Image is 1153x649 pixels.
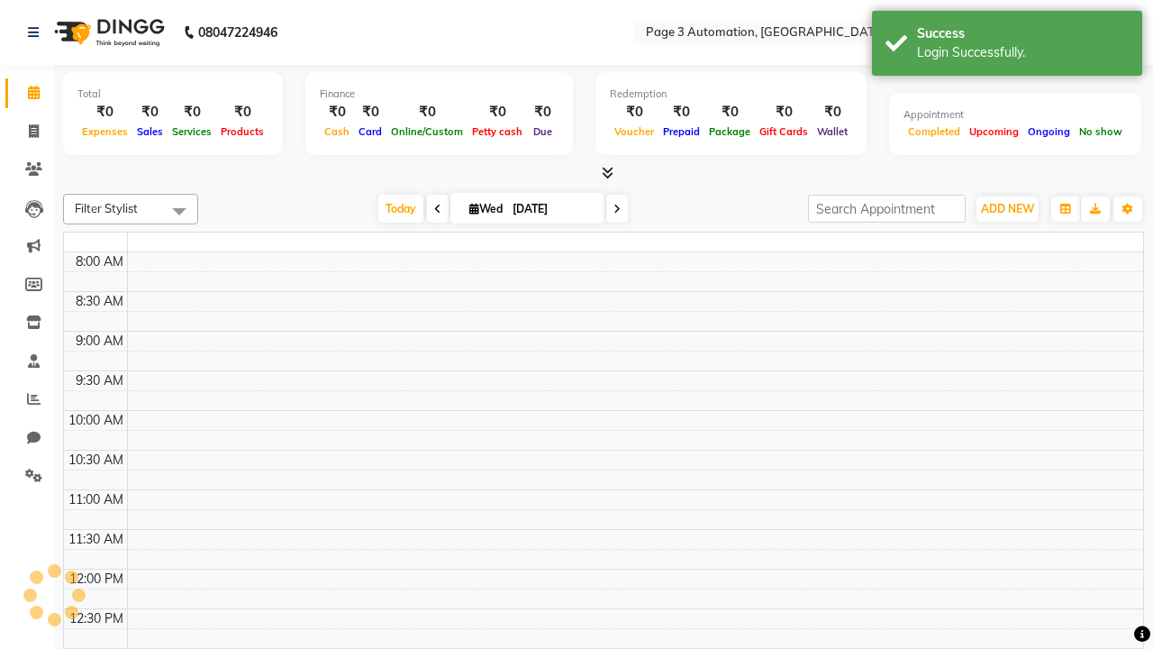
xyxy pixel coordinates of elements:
[704,125,755,138] span: Package
[320,102,354,123] div: ₹0
[66,609,127,628] div: 12:30 PM
[468,125,527,138] span: Petty cash
[813,102,852,123] div: ₹0
[77,102,132,123] div: ₹0
[610,102,658,123] div: ₹0
[965,125,1023,138] span: Upcoming
[468,102,527,123] div: ₹0
[77,87,268,102] div: Total
[65,411,127,430] div: 10:00 AM
[77,125,132,138] span: Expenses
[1023,125,1075,138] span: Ongoing
[976,197,1039,222] button: ADD NEW
[808,195,966,223] input: Search Appointment
[386,102,468,123] div: ₹0
[354,102,386,123] div: ₹0
[378,195,423,223] span: Today
[903,125,965,138] span: Completed
[216,125,268,138] span: Products
[75,201,138,215] span: Filter Stylist
[813,125,852,138] span: Wallet
[1075,125,1127,138] span: No show
[72,332,127,351] div: 9:00 AM
[507,196,597,223] input: 2025-09-03
[981,202,1034,215] span: ADD NEW
[216,102,268,123] div: ₹0
[755,125,813,138] span: Gift Cards
[465,202,507,215] span: Wed
[72,252,127,271] div: 8:00 AM
[65,490,127,509] div: 11:00 AM
[168,102,216,123] div: ₹0
[198,7,277,58] b: 08047224946
[755,102,813,123] div: ₹0
[66,570,127,589] div: 12:00 PM
[917,24,1129,43] div: Success
[46,7,169,58] img: logo
[354,125,386,138] span: Card
[658,102,704,123] div: ₹0
[386,125,468,138] span: Online/Custom
[132,102,168,123] div: ₹0
[610,87,852,102] div: Redemption
[320,125,354,138] span: Cash
[658,125,704,138] span: Prepaid
[72,292,127,311] div: 8:30 AM
[529,125,557,138] span: Due
[168,125,216,138] span: Services
[704,102,755,123] div: ₹0
[320,87,558,102] div: Finance
[72,371,127,390] div: 9:30 AM
[610,125,658,138] span: Voucher
[132,125,168,138] span: Sales
[917,43,1129,62] div: Login Successfully.
[65,530,127,549] div: 11:30 AM
[527,102,558,123] div: ₹0
[903,107,1127,123] div: Appointment
[65,451,127,470] div: 10:30 AM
